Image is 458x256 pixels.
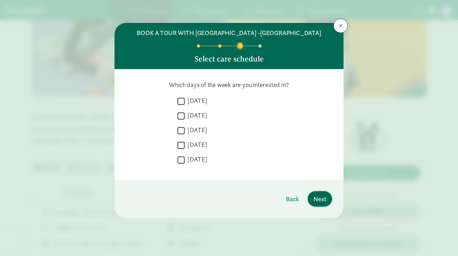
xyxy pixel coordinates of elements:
[195,55,264,63] h5: Select care schedule
[185,96,207,105] label: [DATE]
[126,81,332,89] p: Which days of the week are you interested in?
[185,126,207,134] label: [DATE]
[313,194,326,204] span: Next
[137,29,321,37] h6: BOOK A TOUR WITH [GEOGRAPHIC_DATA] -[GEOGRAPHIC_DATA]
[280,191,305,207] button: Back
[286,194,299,204] span: Back
[185,140,207,149] label: [DATE]
[308,191,332,207] button: Next
[185,111,207,120] label: [DATE]
[185,155,207,164] label: [DATE]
